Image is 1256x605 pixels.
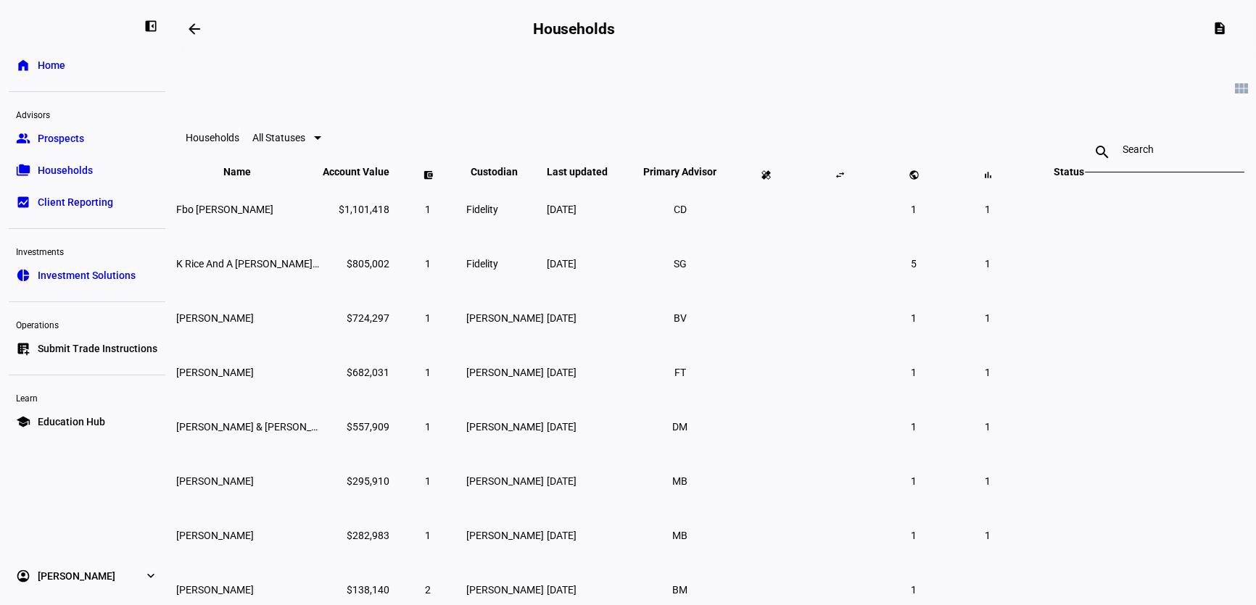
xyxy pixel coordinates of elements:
span: [PERSON_NAME] [38,569,115,583]
li: BM [667,577,693,603]
span: Fidelity [466,204,498,215]
eth-mat-symbol: list_alt_add [16,341,30,356]
mat-icon: view_module [1233,80,1250,97]
a: pie_chartInvestment Solutions [9,261,165,290]
div: Learn [9,387,165,407]
span: [PERSON_NAME] [466,475,544,487]
li: MB [667,468,693,494]
eth-mat-symbol: account_circle [16,569,30,583]
span: Madeleine H Wolfe [176,312,254,324]
div: Advisors [9,104,165,124]
eth-mat-symbol: left_panel_close [144,19,158,33]
span: 1 [425,367,431,378]
span: 1 [985,475,991,487]
li: SG [667,251,693,277]
span: Mary K Milgrom & Henry Milgrom Mgr: Ethic [176,421,389,433]
span: [PERSON_NAME] [466,530,544,541]
span: 1 [425,530,431,541]
span: 1 [911,584,917,596]
input: Search [1123,143,1207,155]
span: Fidelity [466,258,498,270]
span: [PERSON_NAME] [466,312,544,324]
span: [DATE] [547,312,577,324]
span: Home [38,58,65,72]
span: 2 [425,584,431,596]
span: K Rice And A Corrigan Liv Tru [176,258,329,270]
span: Joanne C Hyland [176,530,254,541]
li: MB [667,522,693,548]
span: 1 [911,312,917,324]
span: 1 [911,475,917,487]
span: 5 [911,258,917,270]
span: [DATE] [547,475,577,487]
span: Households [38,163,93,178]
span: Katharin Barr Hogen [176,367,254,378]
span: All Statuses [252,132,305,143]
eth-mat-symbol: group [16,131,30,146]
span: 1 [911,530,917,541]
li: DM [667,414,693,440]
span: [DATE] [547,367,577,378]
span: Last updated [547,166,629,178]
mat-icon: description [1212,21,1226,36]
span: 1 [985,421,991,433]
span: [PERSON_NAME] [466,584,544,596]
eth-data-table-title: Households [186,132,239,143]
span: [PERSON_NAME] [466,421,544,433]
eth-mat-symbol: expand_more [144,569,158,583]
span: Primary Advisor [632,166,727,178]
span: 1 [911,421,917,433]
span: Investment Solutions [38,268,136,283]
a: homeHome [9,51,165,80]
a: bid_landscapeClient Reporting [9,188,165,217]
td: $805,002 [322,237,390,290]
a: folder_copyHouseholds [9,156,165,185]
span: Education Hub [38,414,105,429]
mat-icon: search [1085,143,1120,161]
eth-mat-symbol: school [16,414,30,429]
span: 1 [425,258,431,270]
span: [DATE] [547,584,577,596]
span: 1 [911,367,917,378]
td: $724,297 [322,291,390,344]
span: Fbo Kevin John O'toole [176,204,273,215]
span: 1 [985,367,991,378]
span: 1 [425,204,431,215]
td: $682,031 [322,346,390,399]
span: [PERSON_NAME] [466,367,544,378]
div: Investments [9,241,165,261]
span: [DATE] [547,204,577,215]
td: $1,101,418 [322,183,390,235]
eth-mat-symbol: home [16,58,30,72]
span: [DATE] [547,258,577,270]
a: groupProspects [9,124,165,153]
eth-mat-symbol: bid_landscape [16,195,30,209]
li: CD [667,196,693,222]
span: Name [223,166,273,178]
div: Operations [9,314,165,334]
span: 1 [911,204,917,215]
span: 1 [425,475,431,487]
h2: Households [533,20,615,38]
span: 1 [985,530,991,541]
span: Account Value [323,166,389,178]
td: $282,983 [322,509,390,562]
span: Prospects [38,131,84,146]
span: Submit Trade Instructions [38,341,157,356]
span: 1 [985,204,991,215]
span: Richard P Hyland [176,475,254,487]
eth-mat-symbol: folder_copy [16,163,30,178]
li: FT [667,359,693,385]
li: BV [667,305,693,331]
span: 1 [425,312,431,324]
mat-icon: arrow_backwards [186,20,203,38]
span: 1 [985,258,991,270]
span: Client Reporting [38,195,113,209]
td: $295,910 [322,454,390,507]
span: Custodian [471,166,540,178]
span: Karmen Marie Artmann [176,584,254,596]
span: [DATE] [547,421,577,433]
span: 1 [985,312,991,324]
eth-mat-symbol: pie_chart [16,268,30,283]
span: [DATE] [547,530,577,541]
